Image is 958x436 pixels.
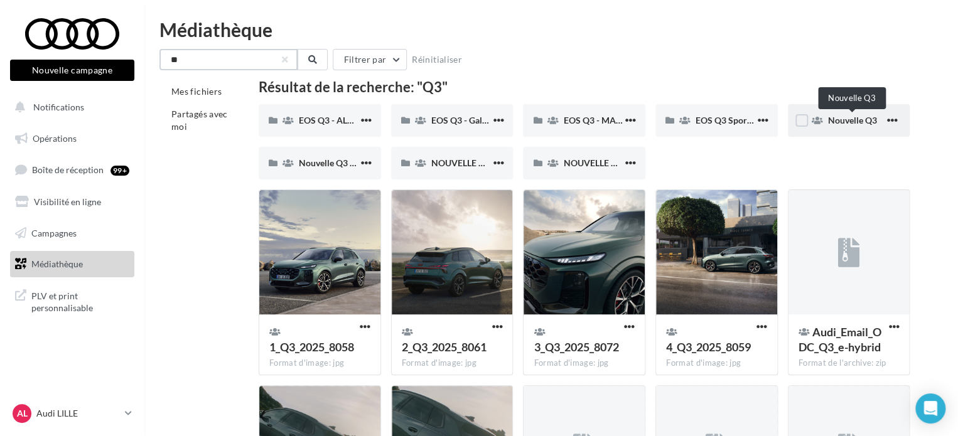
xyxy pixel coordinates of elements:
[799,358,900,369] div: Format de l'archive: zip
[696,115,827,125] span: EOS Q3 Sportback & SB e-Hybrid
[818,87,886,109] div: Nouvelle Q3
[159,20,943,39] div: Médiathèque
[17,407,28,420] span: AL
[333,49,407,70] button: Filtrer par
[33,133,77,144] span: Opérations
[666,340,751,354] span: 4_Q3_2025_8059
[110,166,129,176] div: 99+
[8,156,137,183] a: Boîte de réception99+
[8,251,137,277] a: Médiathèque
[269,340,354,354] span: 1_Q3_2025_8058
[666,358,767,369] div: Format d'image: jpg
[402,358,503,369] div: Format d'image: jpg
[8,125,137,152] a: Opérations
[407,52,467,67] button: Réinitialiser
[431,157,544,168] span: NOUVELLE Q3 SPORTBACK
[259,80,910,94] div: Résultat de la recherche: "Q3"
[402,340,487,354] span: 2_Q3_2025_8061
[10,60,134,81] button: Nouvelle campagne
[34,196,101,207] span: Visibilité en ligne
[171,86,222,97] span: Mes fichiers
[36,407,120,420] p: Audi LILLE
[31,227,77,238] span: Campagnes
[299,115,399,125] span: EOS Q3 - ALBUM PHOTO
[915,393,945,423] div: Open Intercom Messenger
[269,358,370,369] div: Format d'image: jpg
[8,94,132,120] button: Notifications
[431,115,504,125] span: EOS Q3 - Galerie 2
[534,340,618,354] span: 3_Q3_2025_8072
[799,325,881,354] span: Audi_Email_ODC_Q3_e-hybrid
[171,109,228,132] span: Partagés avec moi
[563,115,682,125] span: EOS Q3 - MASTER INTERIEUR
[828,115,877,125] span: Nouvelle Q3
[33,102,84,112] span: Notifications
[31,258,83,269] span: Médiathèque
[299,157,383,168] span: Nouvelle Q3 e-hybrid
[31,287,129,314] span: PLV et print personnalisable
[8,282,137,319] a: PLV et print personnalisable
[10,401,134,425] a: AL Audi LILLE
[32,164,104,175] span: Boîte de réception
[563,157,719,168] span: NOUVELLE Q3 SPORTBACK E-HYBRID
[534,358,635,369] div: Format d'image: jpg
[8,220,137,247] a: Campagnes
[8,189,137,215] a: Visibilité en ligne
